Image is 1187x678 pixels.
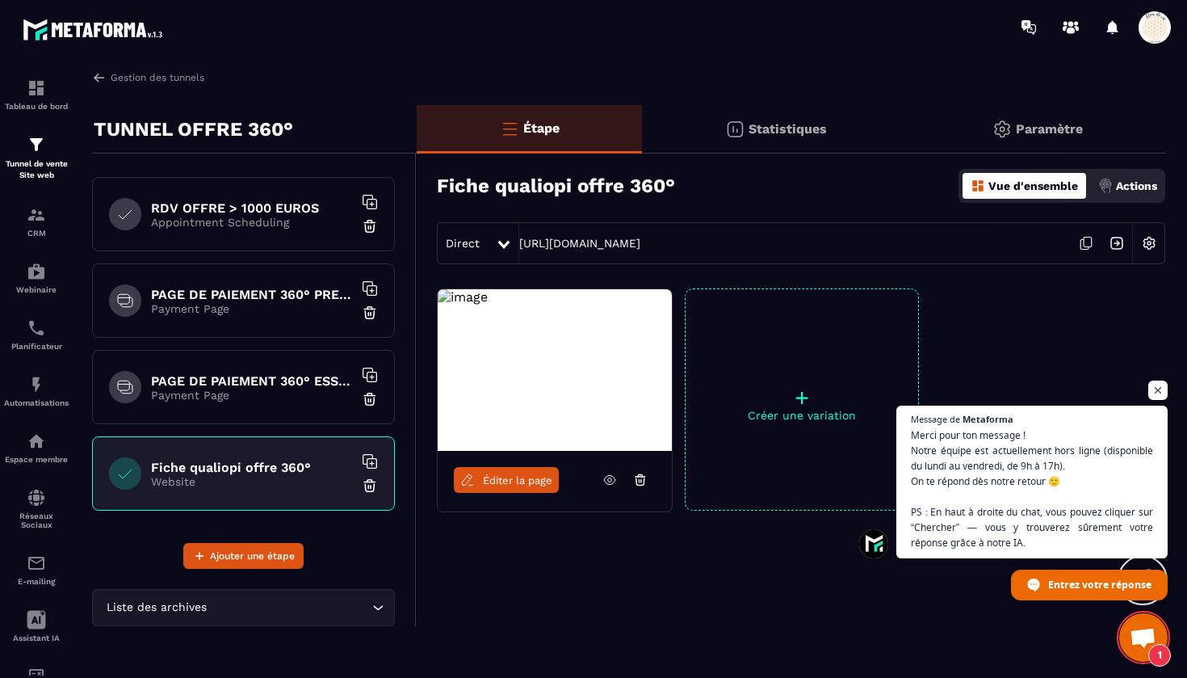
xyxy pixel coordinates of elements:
[92,70,107,85] img: arrow
[183,543,304,569] button: Ajouter une étape
[151,389,353,402] p: Payment Page
[210,599,368,617] input: Search for option
[1098,179,1113,193] img: actions.d6e523a2.png
[4,342,69,351] p: Planificateur
[4,229,69,238] p: CRM
[362,218,378,234] img: trash
[1119,613,1168,662] div: Ouvrir le chat
[4,306,69,363] a: schedulerschedulerPlanificateur
[749,121,827,137] p: Statistiques
[151,302,353,315] p: Payment Page
[151,373,353,389] h6: PAGE DE PAIEMENT 360° ESSENTIEL
[438,289,488,305] img: image
[911,415,960,423] span: Message de
[992,120,1012,139] img: setting-gr.5f69749f.svg
[94,113,293,145] p: TUNNEL OFFRE 360°
[4,193,69,250] a: formationformationCRM
[23,15,168,44] img: logo
[4,512,69,529] p: Réseaux Sociaux
[4,158,69,181] p: Tunnel de vente Site web
[362,478,378,494] img: trash
[151,475,353,488] p: Website
[1116,179,1157,192] p: Actions
[4,419,69,476] a: automationsautomationsEspace membre
[27,554,46,573] img: email
[454,467,559,493] a: Éditer la page
[27,205,46,225] img: formation
[151,200,353,216] h6: RDV OFFRE > 1000 EUROS
[27,432,46,451] img: automations
[27,318,46,338] img: scheduler
[362,391,378,407] img: trash
[92,70,204,85] a: Gestion des tunnels
[446,237,480,250] span: Direct
[1048,571,1151,599] span: Entrez votre réponse
[483,474,552,486] span: Éditer la page
[27,375,46,394] img: automations
[911,427,1153,550] span: Merci pour ton message ! Notre équipe est actuellement hors ligne (disponible du lundi au vendred...
[151,287,353,302] h6: PAGE DE PAIEMENT 360° PREMIUM
[519,237,640,250] a: [URL][DOMAIN_NAME]
[27,488,46,507] img: social-network
[151,460,353,475] h6: Fiche qualiopi offre 360°
[1148,644,1171,667] span: 1
[4,476,69,541] a: social-networksocial-networkRéseaux Sociaux
[4,598,69,655] a: Assistant IA
[4,634,69,642] p: Assistant IA
[151,216,353,229] p: Appointment Scheduling
[686,386,918,409] p: +
[4,398,69,407] p: Automatisations
[500,119,519,138] img: bars-o.4a397970.svg
[971,179,985,193] img: dashboard-orange.40269519.svg
[4,250,69,306] a: automationsautomationsWebinaire
[1101,228,1132,259] img: arrow-next.bcc2205e.svg
[1134,228,1164,259] img: setting-w.858f3a88.svg
[988,179,1078,192] p: Vue d'ensemble
[362,305,378,321] img: trash
[4,363,69,419] a: automationsautomationsAutomatisations
[92,589,395,626] div: Search for option
[4,285,69,294] p: Webinaire
[686,409,918,422] p: Créer une variation
[103,599,210,617] span: Liste des archives
[210,548,295,564] span: Ajouter une étape
[4,123,69,193] a: formationformationTunnel de vente Site web
[725,120,744,139] img: stats.20deebd0.svg
[963,415,1013,423] span: Metaforma
[27,78,46,98] img: formation
[4,66,69,123] a: formationformationTableau de bord
[4,577,69,586] p: E-mailing
[27,262,46,281] img: automations
[437,175,675,197] h3: Fiche qualiopi offre 360°
[4,455,69,464] p: Espace membre
[4,541,69,598] a: emailemailE-mailing
[523,120,560,136] p: Étape
[4,102,69,111] p: Tableau de bord
[27,135,46,154] img: formation
[1016,121,1083,137] p: Paramètre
